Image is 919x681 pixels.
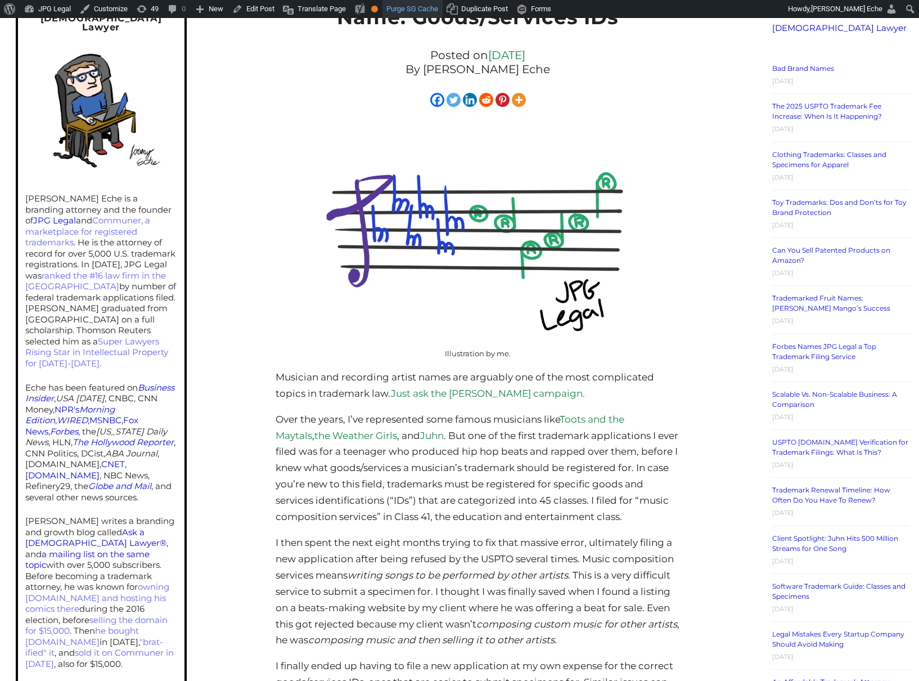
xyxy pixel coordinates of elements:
a: Clothing Trademarks: Classes and Specimens for Apparel [772,150,886,169]
div: Posted on [276,46,680,79]
a: selling the domain for $15,000 [25,615,168,637]
a: Forbes Names JPG Legal a Top Trademark Filing Service [772,342,876,361]
a: sold it on Communer in [DATE] [25,647,174,669]
p: [PERSON_NAME] writes a branding and growth blog called , and with over 5,000 subscribers. Before ... [25,516,177,669]
a: Communer, a marketplace for registered trademarks [25,215,150,248]
em: composing music and then selling it to other artists. [308,634,557,646]
a: Legal Mistakes Every Startup Company Should Avoid Making [772,630,904,648]
em: composing custom music for other artists [476,619,677,630]
a: Pinterest [495,93,510,107]
a: JPG Legal [33,215,76,226]
p: Musician and recording artist names are arguably one of the most complicated topics in trademark ... [276,369,680,402]
a: USPTO [DOMAIN_NAME] Verification for Trademark Filings: What Is This? [772,438,908,456]
a: Fox News, [25,415,138,437]
time: [DATE] [772,461,794,469]
a: Juhn [420,430,444,441]
p: [PERSON_NAME] Eche is a branding attorney and the founder of and . He is the attorney of record f... [25,193,177,369]
a: More [512,93,526,107]
time: [DATE] [772,413,794,421]
time: [DATE] [772,605,794,613]
a: ranked the #16 law firm in the [GEOGRAPHIC_DATA] [25,270,166,292]
time: [DATE] [772,557,794,565]
a: [DOMAIN_NAME] [25,470,100,481]
a: Forbes [50,426,78,437]
time: [DATE] [772,317,794,325]
time: [DATE] [772,221,794,229]
a: Toy Trademarks: Dos and Don’ts for Toy Brand Protection [772,198,907,217]
a: Trademarked Fruit Names: [PERSON_NAME] Mango’s Success [772,294,890,312]
figcaption: Illustration by me. [326,346,630,362]
p: Eche has been featured on , , CNBC, CNN Money, , , , , the , HLN, , CNN Politics, DCist, , [DOMAI... [25,382,177,503]
p: By [PERSON_NAME] Eche [281,62,674,77]
a: [DATE] [488,48,525,62]
span: [PERSON_NAME] Eche [811,5,882,13]
a: he bought [DOMAIN_NAME] [25,625,139,647]
a: Facebook [430,93,444,107]
a: Trademark Renewal Timeline: How Often Do You Have To Renew? [772,486,890,504]
a: the Weather Girls [314,430,397,441]
a: Globe and Mail [88,481,151,491]
time: [DATE] [772,125,794,133]
a: Can You Sell Patented Products on Amazon? [772,246,890,265]
a: NPR'sMorning Edition [25,404,115,426]
a: Super Lawyers Rising Star in Intellectual Property for [DATE]-[DATE] [25,336,168,369]
a: WIRED [57,415,88,425]
a: Client Spotlight: Juhn Hits 500 Million Streams for One Song [772,534,898,553]
a: Business Insider [25,382,174,404]
img: Self-portrait of Jeremy in his home office. [32,40,170,178]
a: Bad Brand Names [772,64,834,73]
a: The Hollywood Reporter [73,437,174,447]
a: CNET [101,459,125,469]
a: a mailing list on the same topic [25,549,150,571]
em: writing songs to be performed by other artists [348,570,568,581]
em: USA [DATE] [56,393,105,404]
a: Twitter [447,93,461,107]
time: [DATE] [772,173,794,181]
span: About the [DEMOGRAPHIC_DATA] Lawyer [40,3,162,33]
time: [DATE] [772,365,794,373]
em: ABA Journal [105,448,157,459]
a: Scalable Vs. Non-Scalable Business: A Comparison [772,390,897,409]
a: Just ask the [PERSON_NAME] campaign. [391,388,585,399]
em: [US_STATE] Daily News [25,426,167,448]
time: [DATE] [772,509,794,517]
a: The 2025 USPTO Trademark Fee Increase: When Is It Happening? [772,102,882,120]
a: Ask a [DEMOGRAPHIC_DATA] Lawyer® [25,527,166,549]
time: [DATE] [772,653,794,661]
a: Toots and the Maytals [276,414,624,441]
div: OK [371,6,378,12]
time: [DATE] [772,269,794,277]
a: Linkedin [463,93,477,107]
a: Reddit [479,93,493,107]
p: I then spent the next eight months trying to fix that massive error, ultimately filing a new appl... [276,535,680,648]
a: Software Trademark Guide: Classes and Specimens [772,582,906,601]
time: [DATE] [772,77,794,85]
em: Morning Edition [25,404,115,426]
a: "brat-ified" it [25,637,163,658]
img: Cartoon musical staff with trademark symbols as notes. [326,124,630,342]
a: owning [DOMAIN_NAME] and hosting his comics there [25,581,169,614]
p: Over the years, I’ve represented some famous musicians like , , and . But one of the first tradem... [276,411,680,525]
a: MSNBC [89,415,121,425]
